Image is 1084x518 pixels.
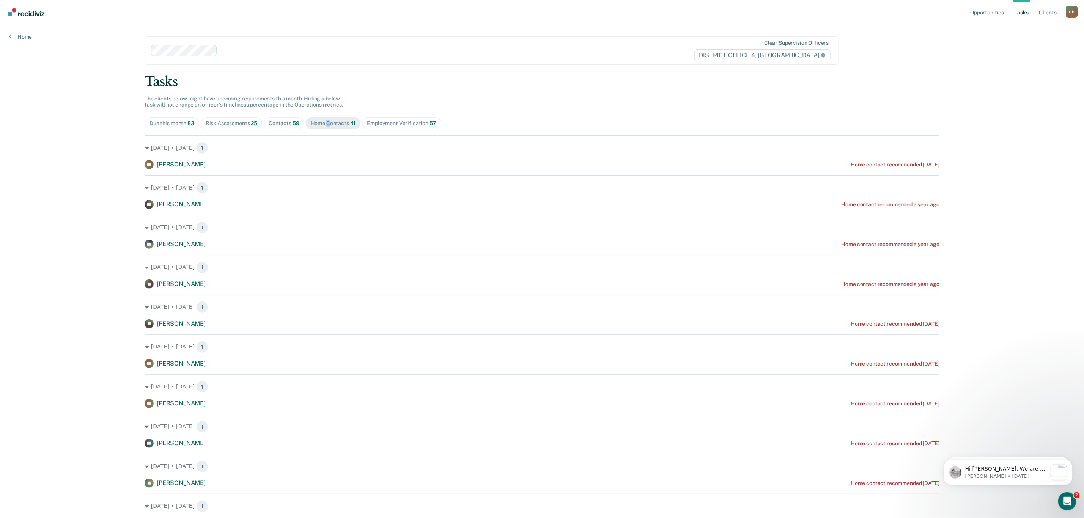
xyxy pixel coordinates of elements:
button: Profile dropdown button [1066,6,1078,18]
div: [DATE] • [DATE] 1 [145,460,939,472]
div: C B [1066,6,1078,18]
div: [DATE] • [DATE] 1 [145,221,939,234]
span: 1 [196,261,208,273]
span: 1 [196,301,208,313]
div: [DATE] • [DATE] 1 [145,182,939,194]
div: Home Contacts [311,120,356,127]
div: Tasks [145,74,939,89]
span: [PERSON_NAME] [157,280,206,287]
span: 1 [196,221,208,234]
div: Contacts [269,120,299,127]
span: 59 [293,120,299,126]
div: [DATE] • [DATE] 1 [145,142,939,154]
div: [DATE] • [DATE] 1 [145,381,939,393]
div: Home contact recommended [DATE] [851,480,939,487]
div: Home contact recommended [DATE] [851,440,939,447]
a: Home [9,33,32,40]
div: Employment Verification [367,120,436,127]
div: Home contact recommended a year ago [842,281,939,287]
iframe: Intercom live chat [1058,492,1076,510]
div: Home contact recommended a year ago [842,201,939,208]
span: 41 [350,120,356,126]
div: [DATE] • [DATE] 1 [145,301,939,313]
span: [PERSON_NAME] [157,240,206,248]
span: The clients below might have upcoming requirements this month. Hiding a below task will not chang... [145,96,343,108]
span: 1 [196,341,208,353]
span: [PERSON_NAME] [157,400,206,407]
div: [DATE] • [DATE] 1 [145,341,939,353]
span: [PERSON_NAME] [157,440,206,447]
div: Home contact recommended a year ago [842,241,939,248]
span: [PERSON_NAME] [157,320,206,327]
div: Home contact recommended [DATE] [851,361,939,367]
span: 57 [430,120,436,126]
span: DISTRICT OFFICE 4, [GEOGRAPHIC_DATA] [694,49,831,61]
div: Risk Assessments [206,120,257,127]
span: [PERSON_NAME] [157,161,206,168]
div: [DATE] • [DATE] 1 [145,261,939,273]
span: 25 [251,120,257,126]
span: Hi [PERSON_NAME], We are so excited to announce a brand new feature: AI case note search! 📣 Findi... [33,21,115,216]
span: 1 [196,381,208,393]
span: 1 [196,500,208,512]
div: Clear supervision officers [764,40,829,46]
span: 2 [1074,492,1080,498]
p: Message from Kim, sent 2w ago [33,28,115,35]
div: Home contact recommended [DATE] [851,321,939,327]
div: Due this month [149,120,194,127]
span: 1 [196,421,208,433]
span: [PERSON_NAME] [157,479,206,487]
img: Recidiviz [8,8,44,16]
span: 1 [196,182,208,194]
span: 83 [187,120,194,126]
span: 1 [196,460,208,472]
span: 1 [196,142,208,154]
iframe: Intercom notifications message [932,444,1084,498]
div: [DATE] • [DATE] 1 [145,421,939,433]
div: [DATE] • [DATE] 1 [145,500,939,512]
span: [PERSON_NAME] [157,201,206,208]
div: Home contact recommended [DATE] [851,400,939,407]
div: Home contact recommended [DATE] [851,162,939,168]
span: [PERSON_NAME] [157,360,206,367]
